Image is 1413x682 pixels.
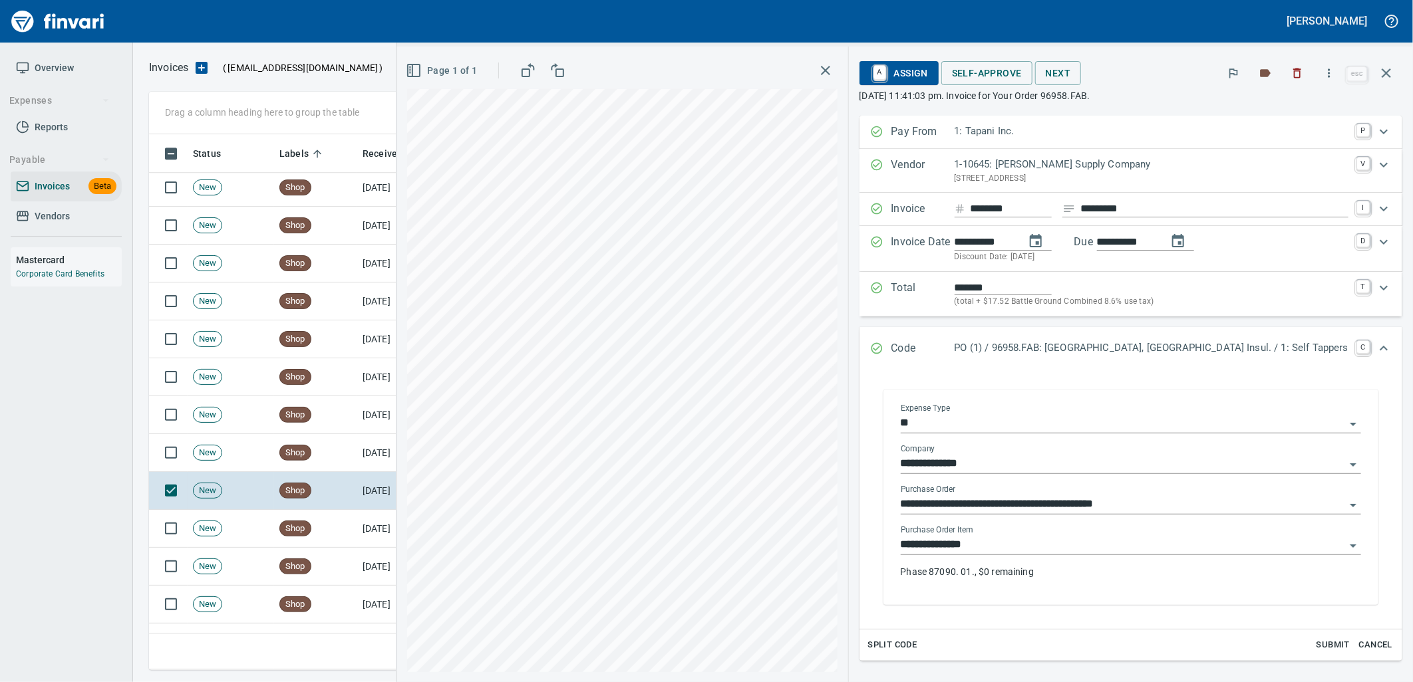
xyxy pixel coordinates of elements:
[1356,157,1370,170] a: V
[955,251,1348,264] p: Discount Date: [DATE]
[1354,635,1397,655] button: Cancel
[901,405,950,413] label: Expense Type
[1219,58,1248,88] button: Flag
[1356,124,1370,137] a: P
[891,124,955,141] p: Pay From
[1074,234,1138,250] p: Due
[194,560,222,573] span: New
[357,472,430,510] td: [DATE]
[1046,65,1071,82] span: Next
[357,207,430,245] td: [DATE]
[226,61,379,74] span: [EMAIL_ADDRESS][DOMAIN_NAME]
[16,269,104,279] a: Corporate Card Benefits
[280,295,311,308] span: Shop
[280,257,311,270] span: Shop
[891,280,955,308] p: Total
[357,548,430,586] td: [DATE]
[4,148,115,172] button: Payable
[1344,455,1362,474] button: Open
[194,371,222,384] span: New
[1344,57,1402,89] span: Close invoice
[357,586,430,624] td: [DATE]
[279,146,309,162] span: Labels
[194,522,222,535] span: New
[357,434,430,472] td: [DATE]
[194,219,222,232] span: New
[194,598,222,611] span: New
[194,485,222,497] span: New
[1356,201,1370,214] a: I
[1284,11,1370,31] button: [PERSON_NAME]
[891,157,955,185] p: Vendor
[1344,536,1362,555] button: Open
[279,146,326,162] span: Labels
[280,598,311,611] span: Shop
[1356,280,1370,293] a: T
[955,340,1348,356] p: PO (1) / 96958.FAB: [GEOGRAPHIC_DATA], [GEOGRAPHIC_DATA] Insul. / 1: Self Tappers
[891,201,955,218] p: Invoice
[194,333,222,346] span: New
[165,106,360,119] p: Drag a column heading here to group the table
[16,253,122,267] h6: Mastercard
[357,245,430,283] td: [DATE]
[215,61,383,74] p: ( )
[280,447,311,459] span: Shop
[35,208,70,225] span: Vendors
[860,371,1402,661] div: Expand
[901,486,956,494] label: Purchase Order
[149,60,188,76] p: Invoices
[955,172,1348,185] p: [STREET_ADDRESS]
[11,171,122,201] a: InvoicesBeta
[149,60,188,76] nav: breadcrumb
[363,146,402,162] span: Received
[941,61,1032,86] button: Self-Approve
[280,219,311,232] span: Shop
[1020,225,1052,257] button: change date
[35,60,74,76] span: Overview
[193,146,238,162] span: Status
[1356,234,1370,247] a: D
[280,560,311,573] span: Shop
[9,92,110,109] span: Expenses
[901,445,935,453] label: Company
[357,169,430,207] td: [DATE]
[860,272,1402,316] div: Expand
[891,234,955,264] p: Invoice Date
[357,396,430,434] td: [DATE]
[194,447,222,459] span: New
[955,201,965,217] svg: Invoice number
[1344,415,1362,433] button: Open
[357,510,430,548] td: [DATE]
[194,409,222,421] span: New
[9,152,110,168] span: Payable
[193,146,221,162] span: Status
[1283,58,1312,88] button: Discard
[1358,637,1394,653] span: Cancel
[860,226,1402,272] div: Expand
[901,565,1361,578] p: Phase 87090. 01., $0 remaining
[35,178,70,195] span: Invoices
[408,62,477,79] span: Page 1 of 1
[280,522,311,535] span: Shop
[1062,202,1076,215] svg: Invoice description
[403,58,482,83] button: Page 1 of 1
[4,88,115,113] button: Expenses
[1347,66,1367,81] a: esc
[1344,496,1362,514] button: Open
[280,333,311,346] span: Shop
[194,257,222,270] span: New
[280,181,311,194] span: Shop
[1162,225,1194,257] button: change due date
[280,371,311,384] span: Shop
[88,179,116,194] span: Beta
[194,295,222,308] span: New
[860,149,1402,193] div: Expand
[8,5,108,37] img: Finvari
[1251,58,1280,88] button: Labels
[952,65,1022,82] span: Self-Approve
[955,295,1348,308] p: (total + $17.52 Battle Ground Combined 8.6% use tax)
[188,60,215,76] button: Upload an Invoice
[1287,14,1367,28] h5: [PERSON_NAME]
[1035,61,1082,86] button: Next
